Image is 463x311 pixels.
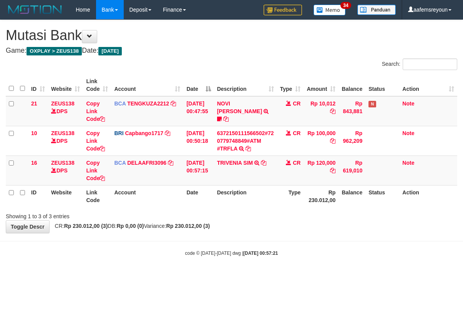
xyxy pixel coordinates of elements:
a: 6372150111566502#72 0779748849#ATM #TRFLA [217,130,274,152]
small: code © [DATE]-[DATE] dwg | [185,251,278,256]
th: Website [48,185,83,207]
strong: Rp 230.012,00 (3) [166,223,210,229]
th: Link Code: activate to sort column ascending [83,74,111,96]
a: Copy Link Code [86,160,105,181]
td: DPS [48,155,83,185]
a: Note [402,130,414,136]
img: Button%20Memo.svg [314,5,346,15]
a: TENGKUZA2212 [127,100,169,107]
th: Description: activate to sort column ascending [214,74,277,96]
a: Capbango1717 [125,130,163,136]
h4: Game: Date: [6,47,457,55]
td: Rp 962,209 [339,126,365,155]
th: Action [399,185,457,207]
div: Showing 1 to 3 of 3 entries [6,209,187,220]
a: NOVI [PERSON_NAME] [217,100,262,114]
td: DPS [48,96,83,126]
a: DELAAFRI3096 [127,160,166,166]
td: Rp 10,012 [304,96,339,126]
strong: Rp 230.012,00 (3) [64,223,108,229]
span: CR [293,130,300,136]
span: BRI [114,130,123,136]
th: Type [277,185,304,207]
th: Rp 230.012,00 [304,185,339,207]
th: Balance [339,74,365,96]
a: Copy Rp 100,000 to clipboard [330,138,335,144]
a: ZEUS138 [51,130,75,136]
th: Account: activate to sort column ascending [111,74,183,96]
span: [DATE] [98,47,122,55]
a: Note [402,100,414,107]
a: Copy Rp 120,000 to clipboard [330,167,335,174]
td: [DATE] 00:47:55 [183,96,214,126]
td: Rp 619,010 [339,155,365,185]
a: ZEUS138 [51,160,75,166]
th: Balance [339,185,365,207]
a: Copy Link Code [86,100,105,122]
th: Account [111,185,183,207]
td: Rp 120,000 [304,155,339,185]
span: 34 [340,2,351,9]
a: Copy TENGKUZA2212 to clipboard [171,100,176,107]
a: Copy Link Code [86,130,105,152]
img: MOTION_logo.png [6,4,64,15]
img: Feedback.jpg [264,5,302,15]
th: Type: activate to sort column ascending [277,74,304,96]
a: Copy NOVI DIAN SUSANTI to clipboard [223,116,229,122]
img: panduan.png [357,5,396,15]
th: Date: activate to sort column descending [183,74,214,96]
a: Copy TRIVENIA SIM to clipboard [261,160,266,166]
span: CR [293,100,300,107]
th: Link Code [83,185,111,207]
td: Rp 100,000 [304,126,339,155]
a: Copy 6372150111566502#72 0779748849#ATM #TRFLA to clipboard [246,145,251,152]
input: Search: [403,59,457,70]
span: BCA [114,160,126,166]
a: Copy Capbango1717 to clipboard [165,130,170,136]
th: ID: activate to sort column ascending [28,74,48,96]
td: [DATE] 00:50:18 [183,126,214,155]
span: 10 [31,130,37,136]
td: Rp 843,881 [339,96,365,126]
label: Search: [382,59,457,70]
h1: Mutasi Bank [6,28,457,43]
th: Action: activate to sort column ascending [399,74,457,96]
span: BCA [114,100,126,107]
th: Website: activate to sort column ascending [48,74,83,96]
th: Description [214,185,277,207]
span: 21 [31,100,37,107]
strong: [DATE] 00:57:21 [243,251,278,256]
th: Date [183,185,214,207]
span: Has Note [368,101,376,107]
a: Toggle Descr [6,220,50,233]
th: ID [28,185,48,207]
td: [DATE] 00:57:15 [183,155,214,185]
span: CR: DB: Variance: [51,223,210,229]
a: Copy DELAAFRI3096 to clipboard [168,160,173,166]
a: TRIVENIA SIM [217,160,253,166]
span: OXPLAY > ZEUS138 [27,47,82,55]
td: DPS [48,126,83,155]
a: Copy Rp 10,012 to clipboard [330,108,335,114]
th: Amount: activate to sort column ascending [304,74,339,96]
span: 16 [31,160,37,166]
span: CR [293,160,300,166]
th: Status [365,74,399,96]
th: Status [365,185,399,207]
a: ZEUS138 [51,100,75,107]
strong: Rp 0,00 (0) [117,223,144,229]
a: Note [402,160,414,166]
